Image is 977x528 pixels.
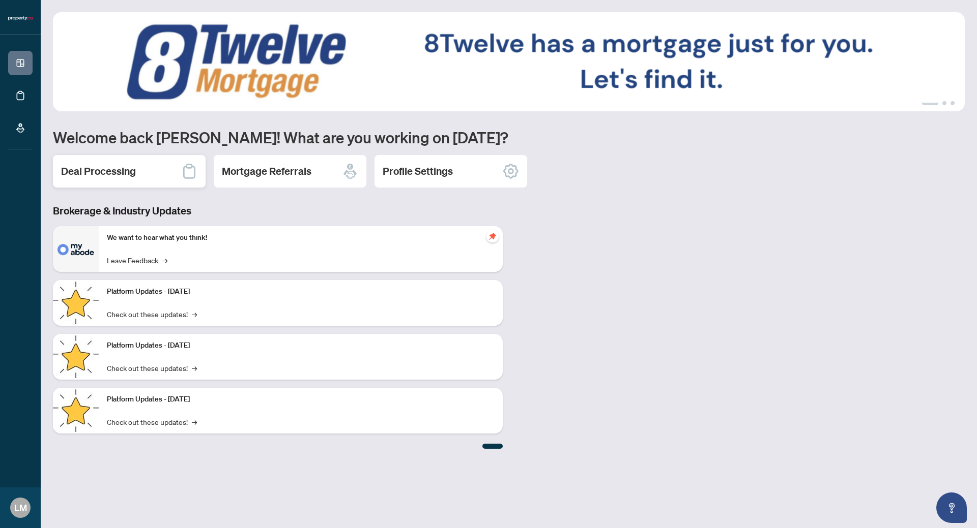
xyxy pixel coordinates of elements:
[107,232,495,243] p: We want to hear what you think!
[8,15,33,21] img: logo
[53,204,503,218] h3: Brokerage & Industry Updates
[53,128,965,147] h1: Welcome back [PERSON_NAME]! What are you working on [DATE]?
[107,308,197,320] a: Check out these updates!→
[107,340,495,351] p: Platform Updates - [DATE]
[942,101,946,105] button: 2
[222,164,311,178] h2: Mortgage Referrals
[162,255,167,266] span: →
[53,388,99,433] img: Platform Updates - June 23, 2025
[53,226,99,272] img: We want to hear what you think!
[486,230,499,242] span: pushpin
[107,416,197,427] a: Check out these updates!→
[192,308,197,320] span: →
[951,101,955,105] button: 3
[107,255,167,266] a: Leave Feedback→
[107,286,495,297] p: Platform Updates - [DATE]
[53,280,99,326] img: Platform Updates - July 21, 2025
[53,334,99,380] img: Platform Updates - July 8, 2025
[53,12,965,111] img: Slide 0
[14,501,27,515] span: LM
[192,362,197,374] span: →
[107,394,495,405] p: Platform Updates - [DATE]
[192,416,197,427] span: →
[922,101,938,105] button: 1
[61,164,136,178] h2: Deal Processing
[936,492,967,523] button: Open asap
[107,362,197,374] a: Check out these updates!→
[383,164,453,178] h2: Profile Settings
